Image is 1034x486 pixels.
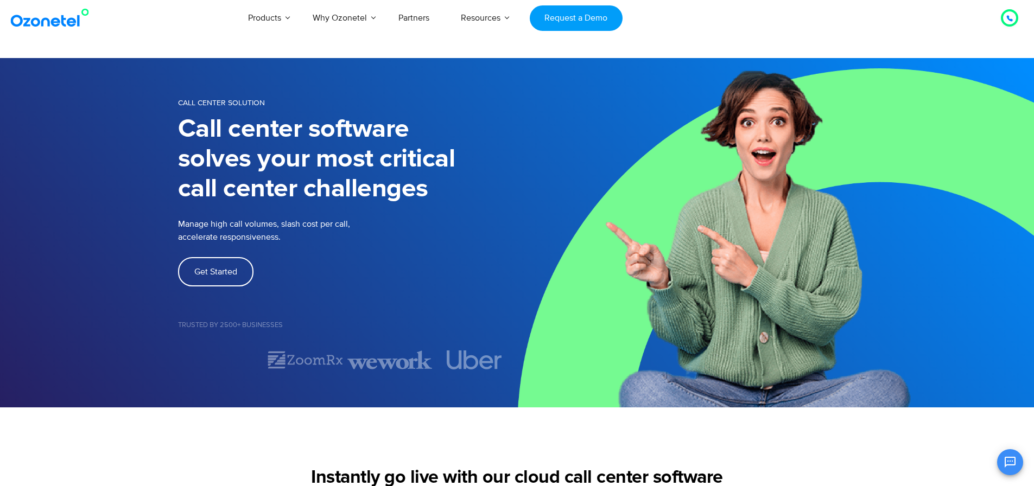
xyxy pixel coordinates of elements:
[432,350,517,369] div: 4 of 7
[194,267,237,276] span: Get Started
[997,449,1023,475] button: Open chat
[447,350,503,369] img: uber
[266,350,344,369] img: zoomrx
[178,354,263,367] div: 1 of 7
[178,218,422,244] p: Manage high call volumes, slash cost per call, accelerate responsiveness.
[178,350,517,369] div: Image Carousel
[178,98,265,107] span: Call Center Solution
[178,322,517,329] h5: Trusted by 2500+ Businesses
[263,350,347,369] div: 2 of 7
[347,350,432,369] div: 3 of 7
[347,350,432,369] img: wework
[178,114,517,204] h1: Call center software solves your most critical call center challenges
[178,257,253,286] a: Get Started
[530,5,623,31] a: Request a Demo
